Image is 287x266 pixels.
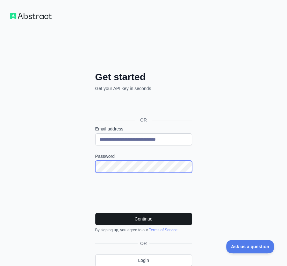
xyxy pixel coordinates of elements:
[226,240,274,253] iframe: Toggle Customer Support
[95,71,192,83] h2: Get started
[10,13,52,19] img: Workflow
[135,117,152,123] span: OR
[95,85,192,92] p: Get your API key in seconds
[95,213,192,225] button: Continue
[95,227,192,233] div: By signing up, you agree to our .
[95,180,192,205] iframe: reCAPTCHA
[95,126,192,132] label: Email address
[138,240,149,247] span: OR
[149,228,177,232] a: Terms of Service
[95,153,192,159] label: Password
[92,99,194,113] iframe: Przycisk Zaloguj się przez Google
